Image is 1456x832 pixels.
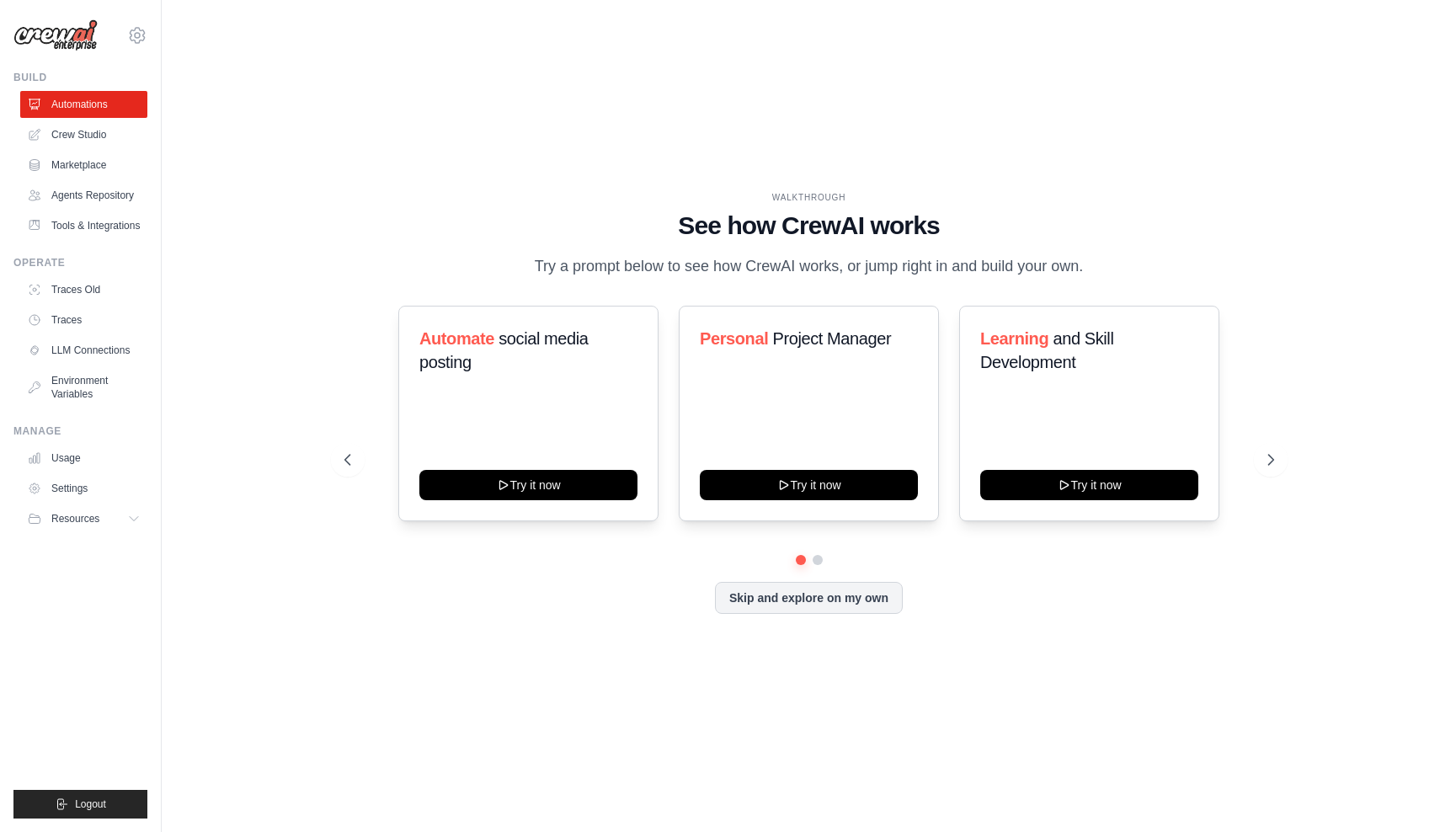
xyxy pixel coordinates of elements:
a: Agents Repository [20,182,147,209]
a: Marketplace [20,152,147,179]
button: Resources [20,505,147,532]
div: Manage [13,424,147,438]
span: Learning [980,329,1048,348]
button: Try it now [980,470,1198,500]
a: Environment Variables [20,367,147,408]
button: Try it now [419,470,637,500]
div: Build [13,71,147,84]
iframe: Chat Widget [1372,751,1456,832]
p: Try a prompt below to see how CrewAI works, or jump right in and build your own. [526,254,1092,279]
div: Operate [13,256,147,269]
img: Logo [13,19,98,51]
a: Tools & Integrations [20,212,147,239]
a: Traces Old [20,276,147,303]
a: LLM Connections [20,337,147,364]
a: Settings [20,475,147,502]
a: Traces [20,307,147,333]
span: Personal [700,329,768,348]
button: Try it now [700,470,918,500]
a: Usage [20,445,147,472]
button: Skip and explore on my own [715,582,903,614]
span: Automate [419,329,494,348]
span: Logout [75,797,106,811]
span: social media posting [419,329,589,371]
span: Project Manager [772,329,891,348]
span: Resources [51,512,99,525]
a: Automations [20,91,147,118]
a: Crew Studio [20,121,147,148]
div: WALKTHROUGH [344,191,1274,204]
h1: See how CrewAI works [344,211,1274,241]
button: Logout [13,790,147,819]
